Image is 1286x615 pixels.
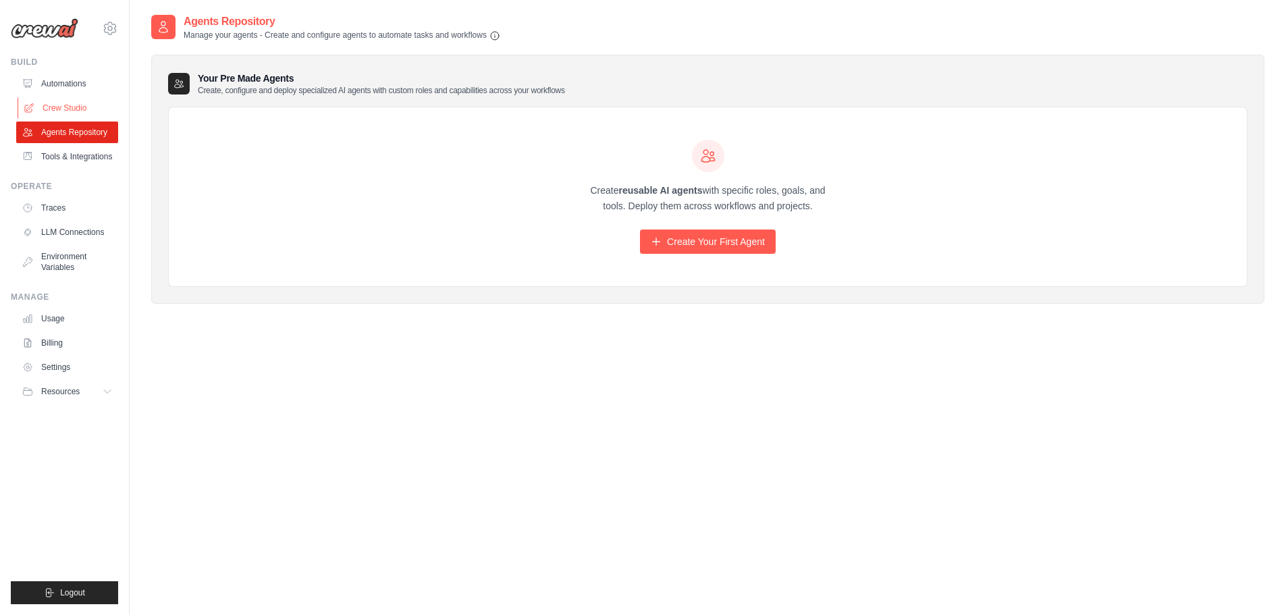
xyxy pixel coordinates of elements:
a: Create Your First Agent [640,230,776,254]
strong: reusable AI agents [618,185,702,196]
a: Traces [16,197,118,219]
button: Resources [16,381,118,402]
a: Automations [16,73,118,95]
a: LLM Connections [16,221,118,243]
a: Crew Studio [18,97,119,119]
div: Manage [11,292,118,302]
h3: Your Pre Made Agents [198,72,565,96]
button: Logout [11,581,118,604]
a: Usage [16,308,118,329]
a: Settings [16,356,118,378]
img: Logo [11,18,78,38]
a: Agents Repository [16,122,118,143]
p: Create, configure and deploy specialized AI agents with custom roles and capabilities across your... [198,85,565,96]
div: Build [11,57,118,68]
span: Resources [41,386,80,397]
a: Billing [16,332,118,354]
a: Tools & Integrations [16,146,118,167]
div: Operate [11,181,118,192]
p: Manage your agents - Create and configure agents to automate tasks and workflows [184,30,500,41]
span: Logout [60,587,85,598]
p: Create with specific roles, goals, and tools. Deploy them across workflows and projects. [579,183,838,214]
h2: Agents Repository [184,14,500,30]
a: Environment Variables [16,246,118,278]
